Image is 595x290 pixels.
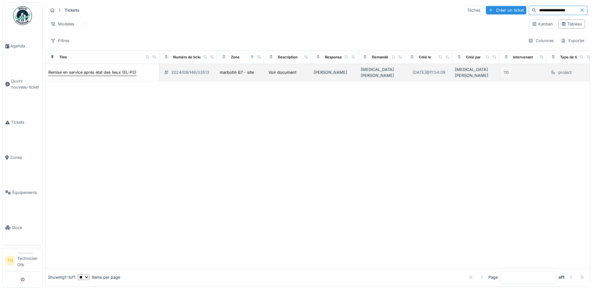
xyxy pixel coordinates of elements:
div: Kanban [532,21,553,27]
li: Technicien Otb [17,251,40,270]
div: Modèles [48,19,77,29]
div: Tableau [561,21,582,27]
span: Équipements [12,190,40,196]
span: Ouvrir nouveau ticket [11,78,40,90]
strong: of 1 [559,274,565,280]
div: Intervenant [513,55,533,60]
div: items per page [78,274,120,280]
a: Agenda [3,29,42,64]
a: Tickets [3,105,42,140]
div: Type de ticket [560,55,585,60]
div: [MEDICAL_DATA][PERSON_NAME] [455,67,497,78]
div: Tâches [464,6,483,15]
div: Showing 1 - 1 of 1 [48,274,75,280]
div: Demandé par [372,55,395,60]
div: Description [278,55,298,60]
span: Stock [12,225,40,231]
div: [MEDICAL_DATA][PERSON_NAME] [361,67,403,78]
div: Exporter [558,36,587,45]
span: Tickets [11,119,40,125]
a: TO TechnicienTechnicien Otb [5,251,40,272]
span: Agenda [10,43,40,49]
div: Filtres [48,36,72,45]
div: Créé par [466,55,481,60]
div: Numéro de ticket [173,55,203,60]
a: Ouvrir nouveau ticket [3,64,42,105]
div: Page [488,274,498,280]
a: Zones [3,140,42,175]
div: [PERSON_NAME] [314,69,356,75]
div: Zone [231,55,240,60]
strong: Tickets [62,7,82,13]
div: project [558,69,571,75]
a: Stock [3,210,42,245]
div: Colonnes [525,36,557,45]
div: 2024/09/146/03513 [171,69,209,75]
div: TO [502,68,511,77]
div: Créer un ticket [486,6,526,14]
div: Remise en service après état des lieux (EL-P2) [48,69,136,75]
div: [DATE] @ 11:54:09 [412,69,445,75]
li: TO [5,256,15,265]
img: Badge_color-CXgf-gQk.svg [13,6,32,25]
div: Technicien [17,251,40,255]
div: marbotin 67 - site [220,69,254,75]
div: Créé le [419,55,431,60]
div: Voir document [268,69,296,75]
a: Équipements [3,175,42,210]
span: Zones [10,154,40,160]
div: Titre [59,55,67,60]
div: Responsable [325,55,347,60]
